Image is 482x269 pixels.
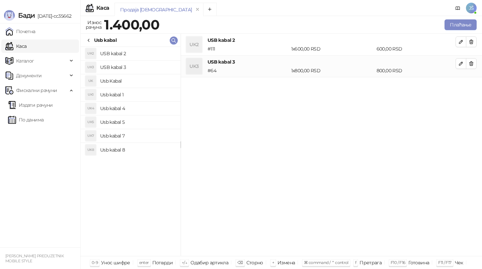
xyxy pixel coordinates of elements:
[100,130,175,141] h4: Usb kabal 7
[120,6,192,13] div: Продаја [DEMOGRAPHIC_DATA]
[139,260,149,265] span: enter
[206,45,290,53] div: # 111
[455,258,463,267] div: Чек
[408,258,429,267] div: Готовина
[445,19,477,30] button: Плаћање
[466,3,477,13] span: JŠ
[246,258,263,267] div: Сторно
[100,117,175,127] h4: Usb kabal 5
[208,58,456,66] h4: USB kabal 3
[237,260,243,265] span: ⌫
[208,36,456,44] h4: USB kabal 2
[359,258,382,267] div: Претрага
[375,67,457,74] div: 800,00 RSD
[81,47,180,256] div: grid
[101,258,130,267] div: Унос шифре
[186,36,202,53] div: UK2
[100,62,175,73] h4: USB kabal 3
[92,260,98,265] span: 0-9
[375,45,457,53] div: 600,00 RSD
[85,76,96,86] div: UK
[8,113,44,126] a: По данима
[35,13,71,19] span: [DATE]-cc35662
[85,48,96,59] div: UK2
[5,39,26,53] a: Каса
[100,48,175,59] h4: USB kabal 2
[96,5,109,11] div: Каса
[193,7,202,12] button: remove
[16,69,42,82] span: Документи
[5,25,35,38] a: Почетна
[84,18,103,31] div: Износ рачуна
[290,45,375,53] div: 1 x 600,00 RSD
[438,260,451,265] span: F11 / F17
[206,67,290,74] div: # 64
[290,67,375,74] div: 1 x 800,00 RSD
[8,98,53,112] a: Издати рачуни
[16,84,57,97] span: Фискални рачуни
[100,76,175,86] h4: Usb Kabal
[272,260,274,265] span: +
[100,103,175,114] h4: Usb kabal 4
[5,254,64,263] small: [PERSON_NAME] PREDUZETNIK MOBILE STYLE
[85,130,96,141] div: UK7
[4,10,15,21] img: Logo
[85,117,96,127] div: UK5
[203,3,217,16] button: Add tab
[100,145,175,155] h4: Usb kabal 8
[100,89,175,100] h4: Usb kabal 1
[182,260,187,265] span: ↑/↓
[391,260,405,265] span: F10 / F16
[85,89,96,100] div: UK1
[18,11,35,19] span: Бади
[453,3,463,13] a: Документација
[186,58,202,74] div: UK3
[277,258,295,267] div: Измена
[104,16,159,33] strong: 1.400,00
[85,103,96,114] div: UK4
[94,36,116,44] div: Usb kabal
[190,258,228,267] div: Одабир артикла
[304,260,348,265] span: ⌘ command / ⌃ control
[85,145,96,155] div: UK8
[152,258,173,267] div: Потврди
[85,62,96,73] div: UK3
[16,54,34,68] span: Каталог
[355,260,356,265] span: f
